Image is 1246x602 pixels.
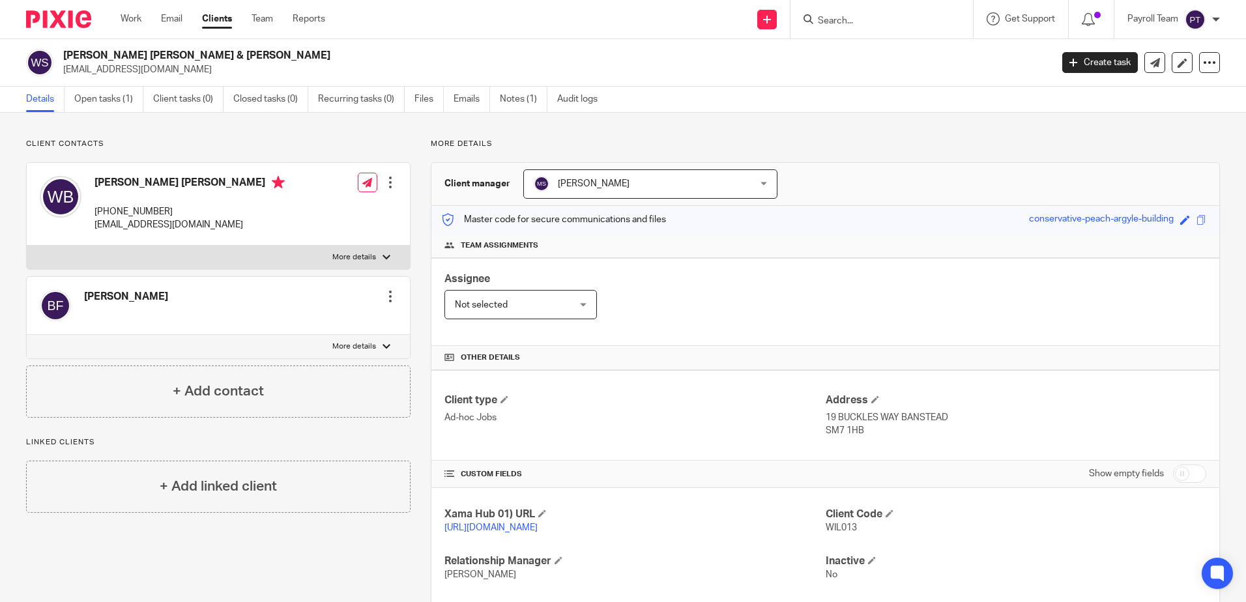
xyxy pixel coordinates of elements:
i: Primary [272,176,285,189]
a: Work [121,12,141,25]
a: Client tasks (0) [153,87,224,112]
h4: Client Code [826,508,1206,521]
span: Assignee [444,274,490,284]
p: Client contacts [26,139,411,149]
a: Details [26,87,65,112]
h4: + Add contact [173,381,264,401]
h4: [PERSON_NAME] [84,290,168,304]
a: Closed tasks (0) [233,87,308,112]
input: Search [817,16,934,27]
img: svg%3E [534,176,549,192]
a: Open tasks (1) [74,87,143,112]
a: Team [252,12,273,25]
span: WIL013 [826,523,857,532]
a: [URL][DOMAIN_NAME] [444,523,538,532]
h4: + Add linked client [160,476,277,496]
p: SM7 1HB [826,424,1206,437]
span: [PERSON_NAME] [558,179,630,188]
h4: Client type [444,394,825,407]
a: Notes (1) [500,87,547,112]
span: [PERSON_NAME] [444,570,516,579]
p: [PHONE_NUMBER] [94,205,285,218]
a: Create task [1062,52,1138,73]
p: More details [332,341,376,352]
h4: CUSTOM FIELDS [444,469,825,480]
a: Emails [454,87,490,112]
span: Team assignments [461,240,538,251]
img: Pixie [26,10,91,28]
p: More details [431,139,1220,149]
a: Reports [293,12,325,25]
span: Other details [461,352,520,363]
p: [EMAIL_ADDRESS][DOMAIN_NAME] [63,63,1043,76]
h4: [PERSON_NAME] [PERSON_NAME] [94,176,285,192]
a: Clients [202,12,232,25]
p: Ad-hoc Jobs [444,411,825,424]
span: Get Support [1005,14,1055,23]
div: conservative-peach-argyle-building [1029,212,1174,227]
p: Linked clients [26,437,411,448]
h4: Relationship Manager [444,554,825,568]
h4: Xama Hub 01) URL [444,508,825,521]
span: No [826,570,837,579]
img: svg%3E [26,49,53,76]
img: svg%3E [40,176,81,218]
p: More details [332,252,376,263]
h3: Client manager [444,177,510,190]
a: Files [414,87,444,112]
p: [EMAIL_ADDRESS][DOMAIN_NAME] [94,218,285,231]
label: Show empty fields [1089,467,1164,480]
img: svg%3E [1185,9,1206,30]
h4: Address [826,394,1206,407]
a: Audit logs [557,87,607,112]
p: Master code for secure communications and files [441,213,666,226]
p: Payroll Team [1127,12,1178,25]
a: Recurring tasks (0) [318,87,405,112]
p: 19 BUCKLES WAY BANSTEAD [826,411,1206,424]
img: svg%3E [40,290,71,321]
h4: Inactive [826,554,1206,568]
h2: [PERSON_NAME] [PERSON_NAME] & [PERSON_NAME] [63,49,847,63]
span: Not selected [455,300,508,309]
a: Email [161,12,182,25]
